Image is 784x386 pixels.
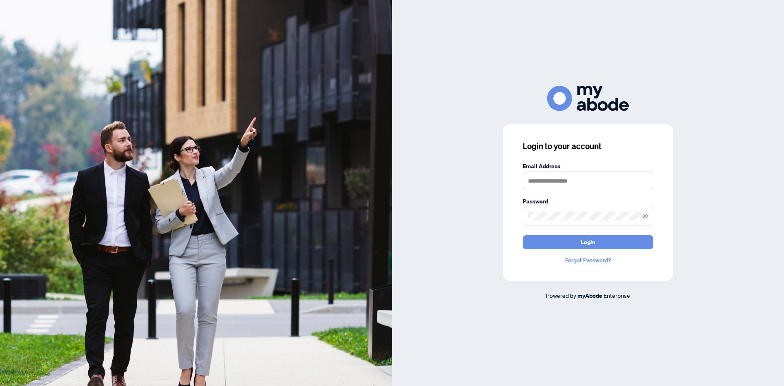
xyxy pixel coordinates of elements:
a: Forgot Password? [523,256,653,265]
button: Login [523,235,653,249]
span: Enterprise [604,292,630,299]
span: Login [581,236,595,249]
h3: Login to your account [523,141,653,152]
a: myAbode [577,291,602,300]
label: Password [523,197,653,206]
img: ma-logo [547,86,629,111]
span: Powered by [546,292,576,299]
label: Email Address [523,162,653,171]
span: eye-invisible [642,213,648,219]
